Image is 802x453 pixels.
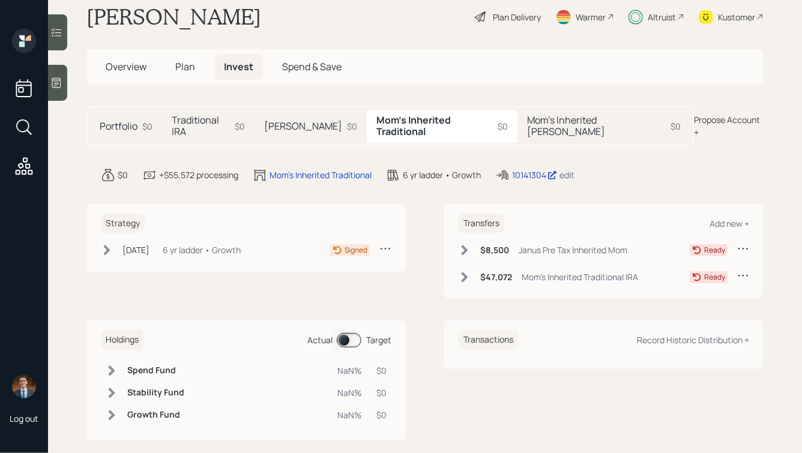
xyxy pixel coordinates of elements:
div: Record Historic Distribution + [637,334,749,346]
h6: Holdings [101,330,143,350]
h6: Transfers [459,214,504,233]
div: NaN% [337,386,362,399]
div: NaN% [337,364,362,377]
h5: [PERSON_NAME] [264,121,342,132]
div: +$55,572 processing [159,169,238,181]
div: Add new + [710,218,749,229]
div: Kustomer [718,11,755,23]
img: hunter_neumayer.jpg [12,374,36,398]
div: $0 [235,120,245,133]
span: Plan [175,60,195,73]
div: Altruist [648,11,676,23]
div: $0 [118,169,128,181]
h6: $8,500 [480,245,509,256]
div: 6 yr ladder • Growth [163,244,241,256]
div: Plan Delivery [493,11,541,23]
div: Janus Pre Tax Inherited Mom [519,244,627,256]
h5: Portfolio [100,121,137,132]
h6: Spend Fund [127,365,184,376]
span: Overview [106,60,146,73]
div: Mom's Inherited Traditional IRA [522,271,638,283]
h6: $47,072 [480,272,512,283]
h1: [PERSON_NAME] [86,4,261,30]
div: $0 [376,364,387,377]
h6: Growth Fund [127,410,184,420]
h5: Mom's Inherited [PERSON_NAME] [527,115,666,137]
div: $0 [671,120,681,133]
div: $0 [376,386,387,399]
div: Ready [704,272,725,283]
span: Invest [224,60,253,73]
div: Warmer [576,11,606,23]
div: NaN% [337,409,362,421]
div: $0 [142,120,152,133]
div: $0 [347,120,357,133]
div: edit [559,169,574,181]
div: $0 [376,409,387,421]
div: Ready [704,245,725,256]
div: 6 yr ladder • Growth [403,169,481,181]
h6: Strategy [101,214,145,233]
div: Signed [345,245,367,256]
div: Target [366,334,391,346]
div: $0 [498,120,508,133]
div: Log out [10,413,38,424]
div: Actual [307,334,333,346]
h6: Stability Fund [127,388,184,398]
div: [DATE] [122,244,149,256]
div: 10141304 [512,169,557,181]
h5: Traditional IRA [172,115,230,137]
div: Propose Account + [694,113,764,139]
span: Spend & Save [282,60,342,73]
h5: Mom's Inherited Traditional [376,115,493,137]
div: Mom's Inherited Traditional [270,169,372,181]
h6: Transactions [459,330,518,350]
